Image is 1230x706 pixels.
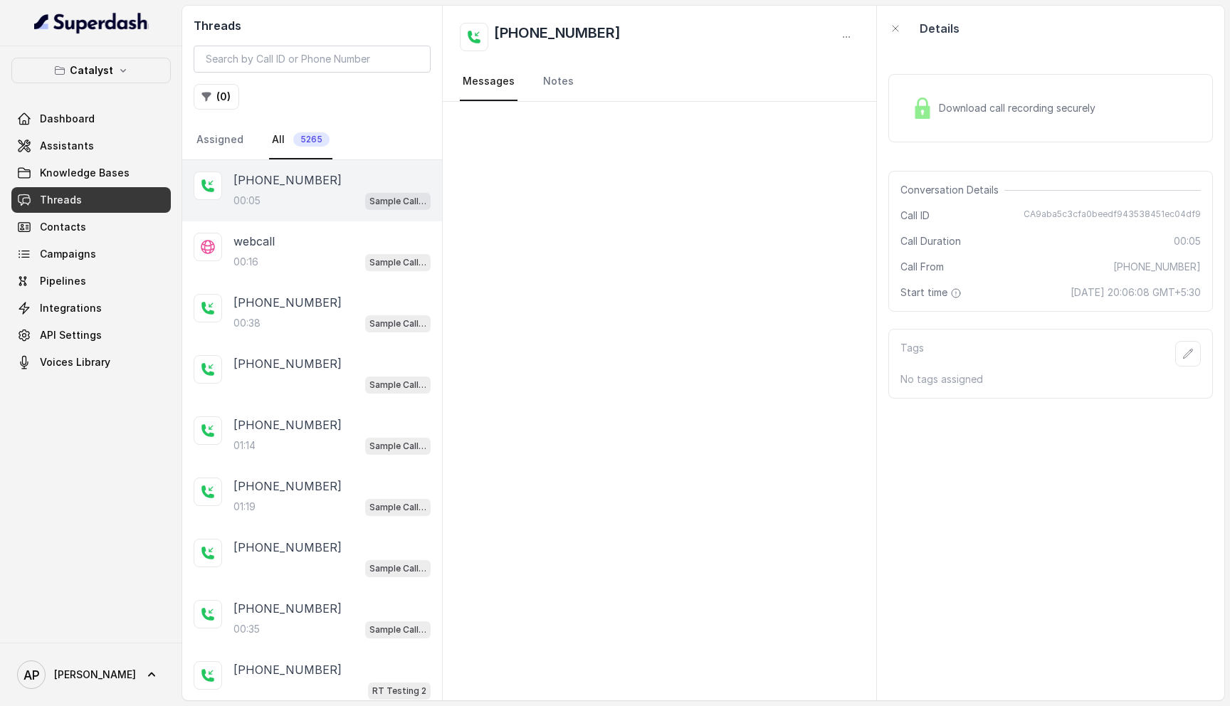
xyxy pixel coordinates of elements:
[233,661,342,678] p: [PHONE_NUMBER]
[11,655,171,695] a: [PERSON_NAME]
[900,372,1201,386] p: No tags assigned
[11,58,171,83] button: Catalyst
[40,247,96,261] span: Campaigns
[40,139,94,153] span: Assistants
[11,214,171,240] a: Contacts
[194,121,431,159] nav: Tabs
[900,285,964,300] span: Start time
[11,295,171,321] a: Integrations
[54,668,136,682] span: [PERSON_NAME]
[233,539,342,556] p: [PHONE_NUMBER]
[40,220,86,234] span: Contacts
[40,274,86,288] span: Pipelines
[11,322,171,348] a: API Settings
[233,355,342,372] p: [PHONE_NUMBER]
[233,622,260,636] p: 00:35
[369,623,426,637] p: Sample Call Assistant
[40,301,102,315] span: Integrations
[1113,260,1201,274] span: [PHONE_NUMBER]
[194,46,431,73] input: Search by Call ID or Phone Number
[40,193,82,207] span: Threads
[900,183,1004,197] span: Conversation Details
[70,62,113,79] p: Catalyst
[369,317,426,331] p: Sample Call Assistant
[194,121,246,159] a: Assigned
[11,106,171,132] a: Dashboard
[11,160,171,186] a: Knowledge Bases
[11,187,171,213] a: Threads
[34,11,149,34] img: light.svg
[233,172,342,189] p: [PHONE_NUMBER]
[233,233,275,250] p: webcall
[11,133,171,159] a: Assistants
[460,63,517,101] a: Messages
[233,255,258,269] p: 00:16
[369,255,426,270] p: Sample Call Assistant
[11,268,171,294] a: Pipelines
[1024,209,1201,223] span: CA9aba5c3cfa0beedf943538451ec04df9
[11,349,171,375] a: Voices Library
[369,500,426,515] p: Sample Call Assistant
[233,316,261,330] p: 00:38
[369,194,426,209] p: Sample Call Assistant
[1174,234,1201,248] span: 00:05
[939,101,1101,115] span: Download call recording securely
[900,341,924,367] p: Tags
[920,20,960,37] p: Details
[369,439,426,453] p: Sample Call Assistant
[40,355,110,369] span: Voices Library
[233,294,342,311] p: [PHONE_NUMBER]
[40,112,95,126] span: Dashboard
[900,209,930,223] span: Call ID
[369,562,426,576] p: Sample Call Assistant
[900,260,944,274] span: Call From
[233,194,261,208] p: 00:05
[269,121,332,159] a: All5265
[40,166,130,180] span: Knowledge Bases
[1071,285,1201,300] span: [DATE] 20:06:08 GMT+5:30
[912,98,933,119] img: Lock Icon
[293,132,330,147] span: 5265
[494,23,621,51] h2: [PHONE_NUMBER]
[194,17,431,34] h2: Threads
[233,500,256,514] p: 01:19
[40,328,102,342] span: API Settings
[900,234,961,248] span: Call Duration
[233,478,342,495] p: [PHONE_NUMBER]
[194,84,239,110] button: (0)
[233,600,342,617] p: [PHONE_NUMBER]
[369,378,426,392] p: Sample Call Assistant
[540,63,577,101] a: Notes
[23,668,40,683] text: AP
[372,684,426,698] p: RT Testing 2
[233,416,342,433] p: [PHONE_NUMBER]
[233,438,256,453] p: 01:14
[460,63,859,101] nav: Tabs
[11,241,171,267] a: Campaigns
